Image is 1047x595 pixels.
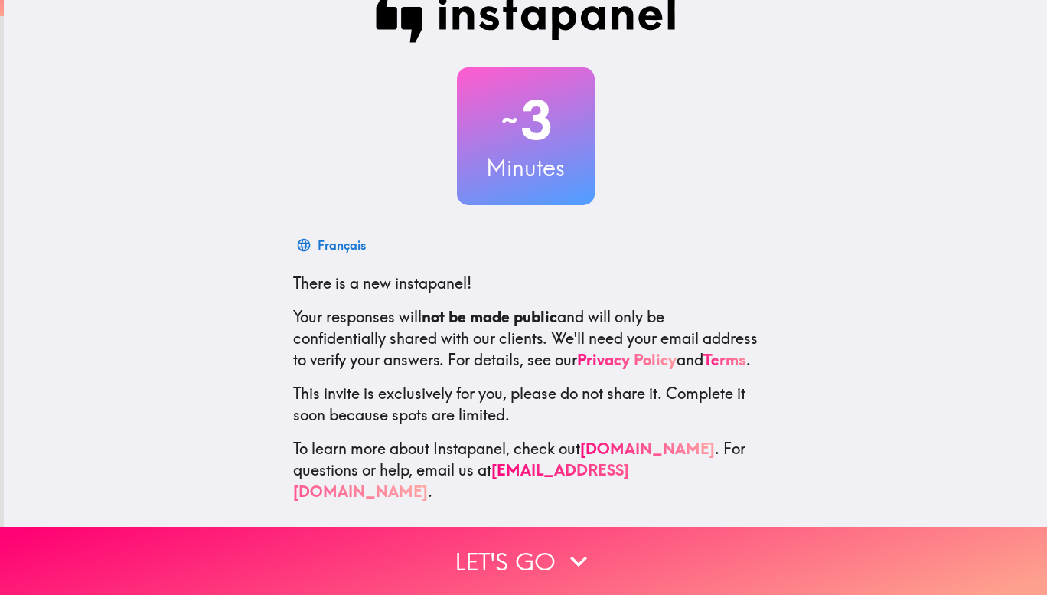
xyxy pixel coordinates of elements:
[457,89,595,152] h2: 3
[293,306,758,371] p: Your responses will and will only be confidentially shared with our clients. We'll need your emai...
[318,234,366,256] div: Français
[499,97,520,143] span: ~
[293,273,471,293] span: There is a new instapanel!
[293,230,372,260] button: Français
[293,383,758,426] p: This invite is exclusively for you, please do not share it. Complete it soon because spots are li...
[293,460,629,501] a: [EMAIL_ADDRESS][DOMAIN_NAME]
[577,350,677,369] a: Privacy Policy
[580,439,715,458] a: [DOMAIN_NAME]
[703,350,746,369] a: Terms
[293,438,758,502] p: To learn more about Instapanel, check out . For questions or help, email us at .
[457,152,595,184] h3: Minutes
[422,307,557,326] b: not be made public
